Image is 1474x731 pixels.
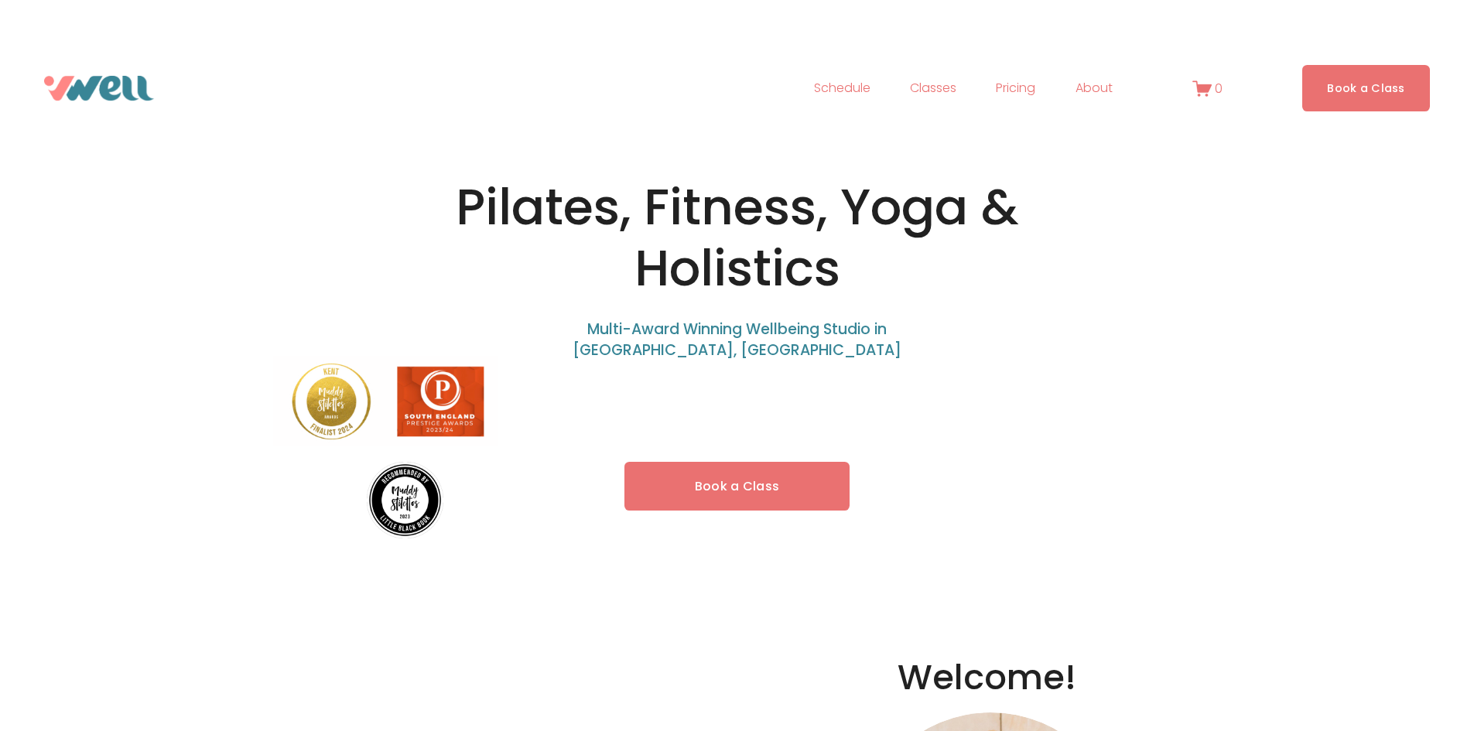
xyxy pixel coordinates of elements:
img: VWell [44,76,154,101]
h2: Welcome! [898,655,1084,700]
h1: Pilates, Fitness, Yoga & Holistics [390,177,1084,299]
a: Book a Class [624,462,850,511]
span: 0 [1215,80,1223,97]
a: folder dropdown [1076,76,1113,101]
a: Book a Class [1302,65,1430,111]
a: folder dropdown [910,76,956,101]
a: Pricing [996,76,1035,101]
a: Schedule [814,76,870,101]
span: Multi-Award Winning Wellbeing Studio in [GEOGRAPHIC_DATA], [GEOGRAPHIC_DATA] [573,319,901,360]
a: 0 items in cart [1192,79,1223,98]
span: Classes [910,77,956,100]
span: About [1076,77,1113,100]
